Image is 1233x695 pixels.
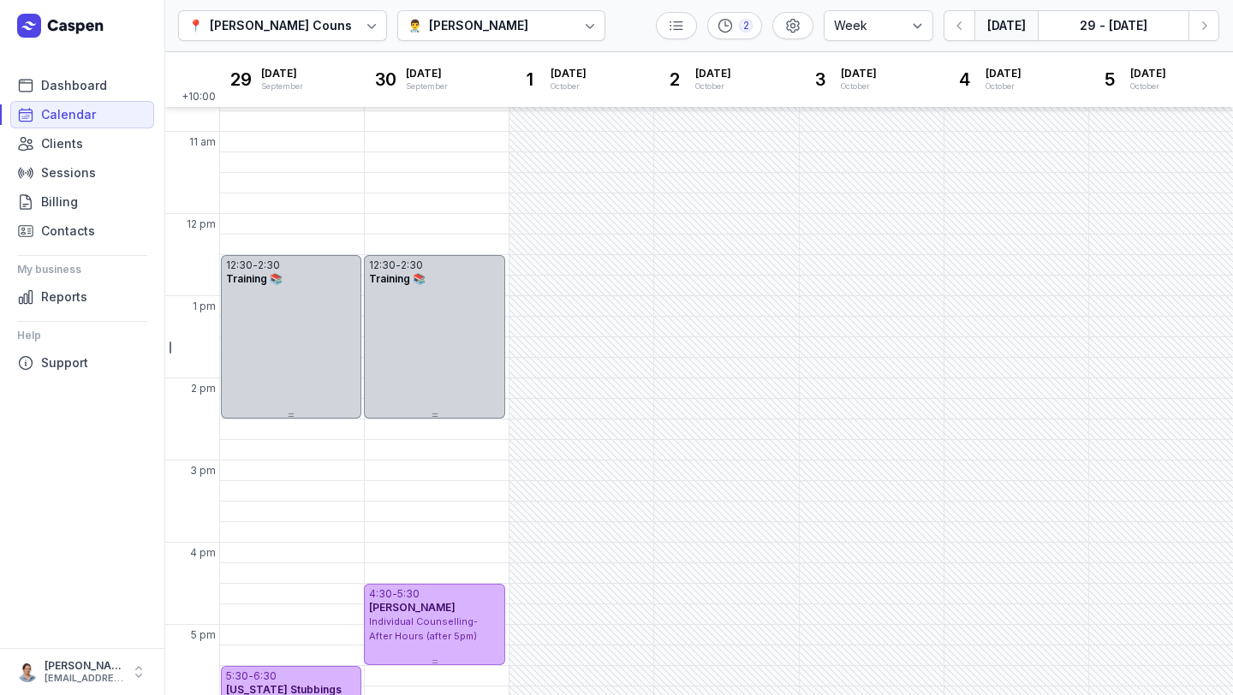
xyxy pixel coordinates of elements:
[258,258,280,272] div: 2:30
[41,163,96,183] span: Sessions
[41,75,107,96] span: Dashboard
[226,258,253,272] div: 12:30
[17,256,147,283] div: My business
[41,287,87,307] span: Reports
[739,19,753,33] div: 2
[261,80,303,92] div: September
[396,258,401,272] div: -
[397,587,420,601] div: 5:30
[189,135,216,149] span: 11 am
[369,272,426,285] span: Training 📚
[986,67,1022,80] span: [DATE]
[17,662,38,682] img: User profile image
[41,192,78,212] span: Billing
[661,66,688,93] div: 2
[227,66,254,93] div: 29
[695,67,731,80] span: [DATE]
[187,217,216,231] span: 12 pm
[45,673,123,685] div: [EMAIL_ADDRESS][DOMAIN_NAME]
[248,669,253,683] div: -
[41,353,88,373] span: Support
[188,15,203,36] div: 📍
[369,258,396,272] div: 12:30
[841,67,877,80] span: [DATE]
[401,258,423,272] div: 2:30
[392,587,397,601] div: -
[253,258,258,272] div: -
[516,66,544,93] div: 1
[974,10,1038,41] button: [DATE]
[695,80,731,92] div: October
[551,67,587,80] span: [DATE]
[253,669,277,683] div: 6:30
[408,15,422,36] div: 👨‍⚕️
[190,464,216,478] span: 3 pm
[193,300,216,313] span: 1 pm
[182,90,219,107] span: +10:00
[986,80,1022,92] div: October
[226,272,283,285] span: Training 📚
[369,587,392,601] div: 4:30
[1096,66,1123,93] div: 5
[17,322,147,349] div: Help
[226,669,248,683] div: 5:30
[406,80,448,92] div: September
[1130,80,1166,92] div: October
[951,66,979,93] div: 4
[41,104,96,125] span: Calendar
[191,382,216,395] span: 2 pm
[41,221,95,241] span: Contacts
[45,659,123,673] div: [PERSON_NAME]
[210,15,385,36] div: [PERSON_NAME] Counselling
[551,80,587,92] div: October
[406,67,448,80] span: [DATE]
[429,15,528,36] div: [PERSON_NAME]
[1130,67,1166,80] span: [DATE]
[41,134,83,154] span: Clients
[191,628,216,642] span: 5 pm
[369,601,456,614] span: [PERSON_NAME]
[261,67,303,80] span: [DATE]
[841,80,877,92] div: October
[190,546,216,560] span: 4 pm
[369,615,478,642] span: Individual Counselling- After Hours (after 5pm)
[807,66,834,93] div: 3
[372,66,399,93] div: 30
[1038,10,1188,41] button: 29 - [DATE]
